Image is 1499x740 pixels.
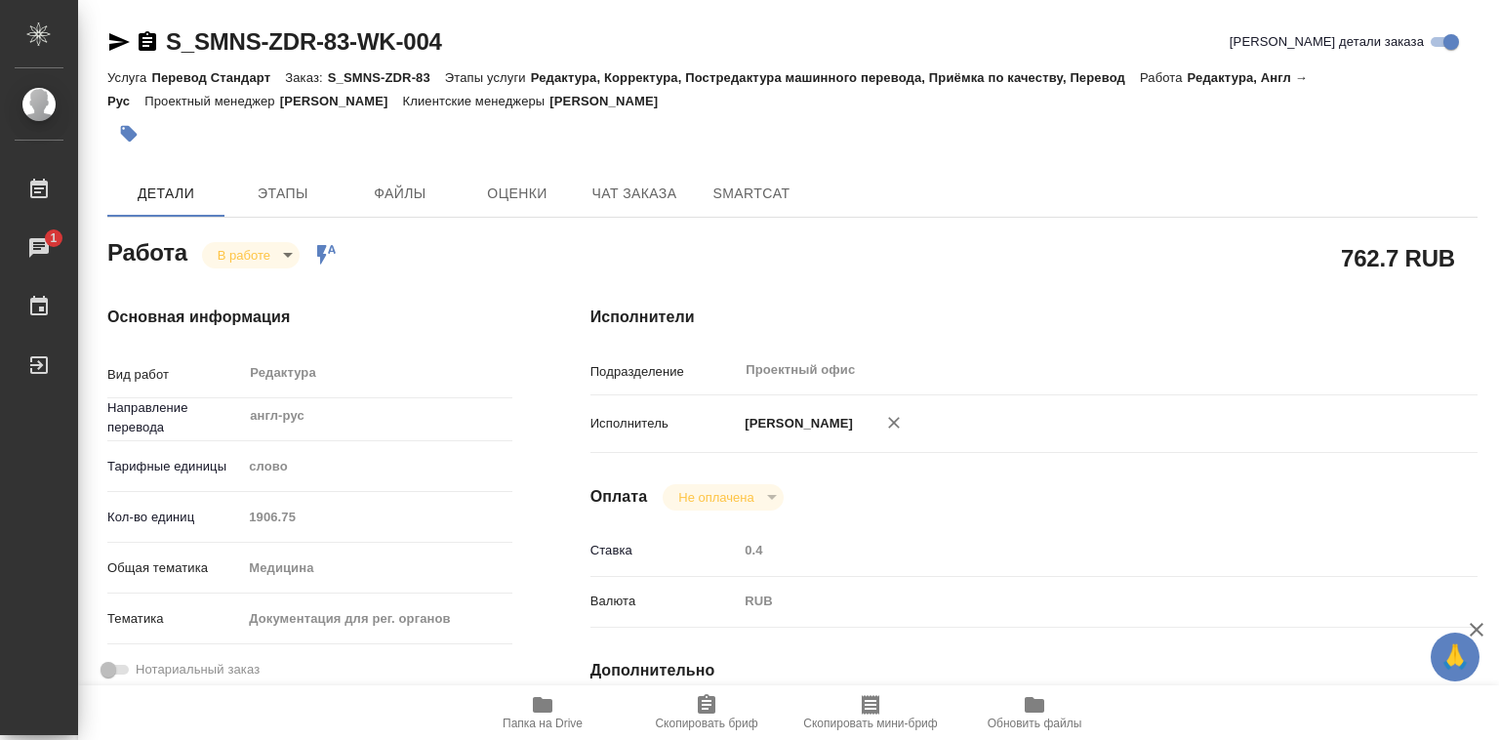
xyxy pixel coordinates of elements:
[1341,241,1455,274] h2: 762.7 RUB
[236,182,330,206] span: Этапы
[242,450,511,483] div: слово
[242,552,511,585] div: Медицина
[738,414,853,433] p: [PERSON_NAME]
[202,242,300,268] div: В работе
[166,28,442,55] a: S_SMNS-ZDR-83-WK-004
[590,414,739,433] p: Исполнитель
[107,70,151,85] p: Услуга
[1140,70,1188,85] p: Работа
[1431,633,1479,681] button: 🙏
[988,717,1082,730] span: Обновить файлы
[549,94,672,108] p: [PERSON_NAME]
[590,592,739,611] p: Валюта
[663,484,783,511] div: В работе
[952,685,1116,740] button: Обновить файлы
[5,224,73,272] a: 1
[738,585,1403,618] div: RUB
[587,182,681,206] span: Чат заказа
[803,717,937,730] span: Скопировать мини-бриф
[212,247,276,264] button: В работе
[590,541,739,560] p: Ставка
[136,660,260,679] span: Нотариальный заказ
[151,70,285,85] p: Перевод Стандарт
[242,602,511,636] div: Документация для рег. органов
[705,182,798,206] span: SmartCat
[590,306,1478,329] h4: Исполнители
[789,685,952,740] button: Скопировать мини-бриф
[655,717,757,730] span: Скопировать бриф
[328,70,445,85] p: S_SMNS-ZDR-83
[136,30,159,54] button: Скопировать ссылку
[872,401,915,444] button: Удалить исполнителя
[107,609,242,629] p: Тематика
[738,536,1403,564] input: Пустое поле
[531,70,1140,85] p: Редактура, Корректура, Постредактура машинного перевода, Приёмка по качеству, Перевод
[280,94,403,108] p: [PERSON_NAME]
[403,94,550,108] p: Клиентские менеджеры
[590,362,739,382] p: Подразделение
[590,659,1478,682] h4: Дополнительно
[470,182,564,206] span: Оценки
[107,508,242,527] p: Кол-во единиц
[1438,637,1472,678] span: 🙏
[119,182,213,206] span: Детали
[107,457,242,476] p: Тарифные единицы
[461,685,625,740] button: Папка на Drive
[107,398,242,437] p: Направление перевода
[144,94,279,108] p: Проектный менеджер
[107,306,512,329] h4: Основная информация
[503,717,583,730] span: Папка на Drive
[625,685,789,740] button: Скопировать бриф
[1230,32,1424,52] span: [PERSON_NAME] детали заказа
[107,112,150,155] button: Добавить тэг
[445,70,531,85] p: Этапы услуги
[285,70,327,85] p: Заказ:
[242,503,511,531] input: Пустое поле
[672,489,759,506] button: Не оплачена
[107,30,131,54] button: Скопировать ссылку для ЯМессенджера
[107,558,242,578] p: Общая тематика
[107,233,187,268] h2: Работа
[107,365,242,385] p: Вид работ
[38,228,68,248] span: 1
[353,182,447,206] span: Файлы
[590,485,648,509] h4: Оплата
